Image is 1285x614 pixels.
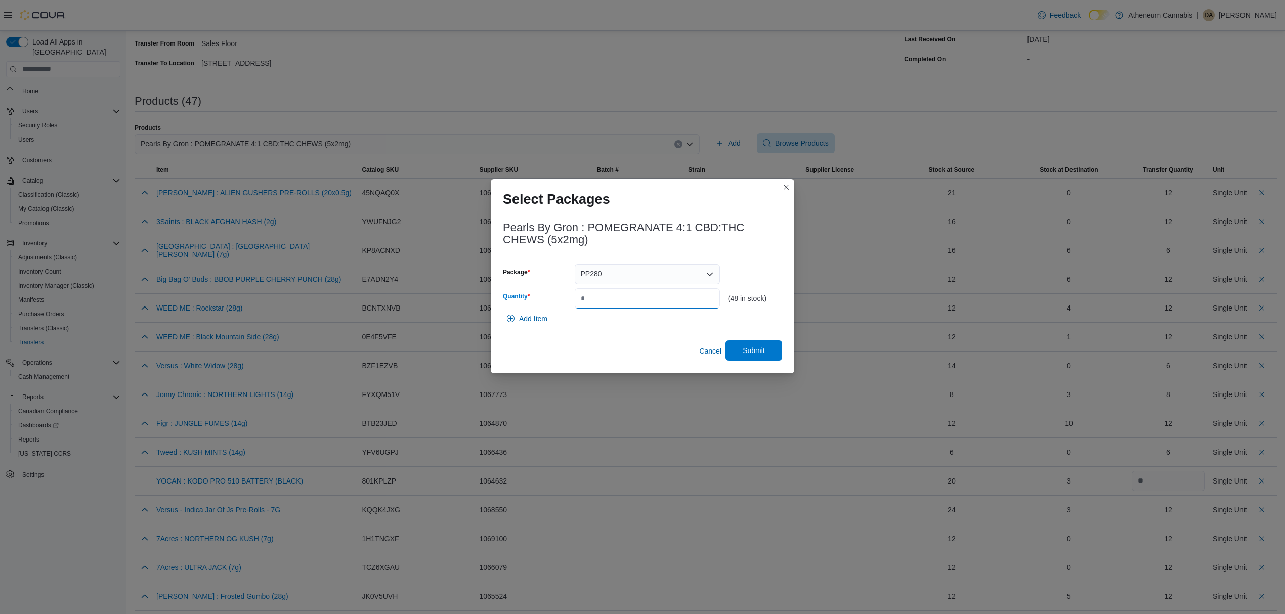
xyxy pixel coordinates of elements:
[503,191,610,207] h1: Select Packages
[581,268,602,280] span: PP280
[725,340,782,361] button: Submit
[503,292,530,300] label: Quantity
[503,222,782,246] h3: Pearls By Gron : POMEGRANATE 4:1 CBD:THC CHEWS (5x2mg)
[695,341,725,361] button: Cancel
[519,314,547,324] span: Add Item
[503,268,530,276] label: Package
[743,345,765,356] span: Submit
[728,294,782,302] div: (48 in stock)
[699,346,721,356] span: Cancel
[503,309,551,329] button: Add Item
[706,270,714,278] button: Open list of options
[780,181,792,193] button: Closes this modal window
